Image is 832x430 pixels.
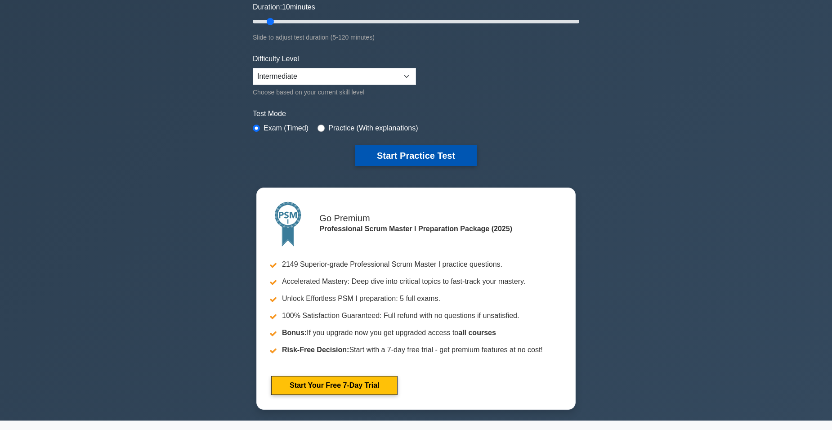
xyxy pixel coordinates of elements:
[282,3,290,11] span: 10
[264,123,309,134] label: Exam (Timed)
[253,54,299,64] label: Difficulty Level
[253,108,579,119] label: Test Mode
[271,376,398,395] a: Start Your Free 7-Day Trial
[355,145,477,166] button: Start Practice Test
[253,2,315,13] label: Duration: minutes
[328,123,418,134] label: Practice (With explanations)
[253,32,579,43] div: Slide to adjust test duration (5-120 minutes)
[253,87,416,98] div: Choose based on your current skill level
